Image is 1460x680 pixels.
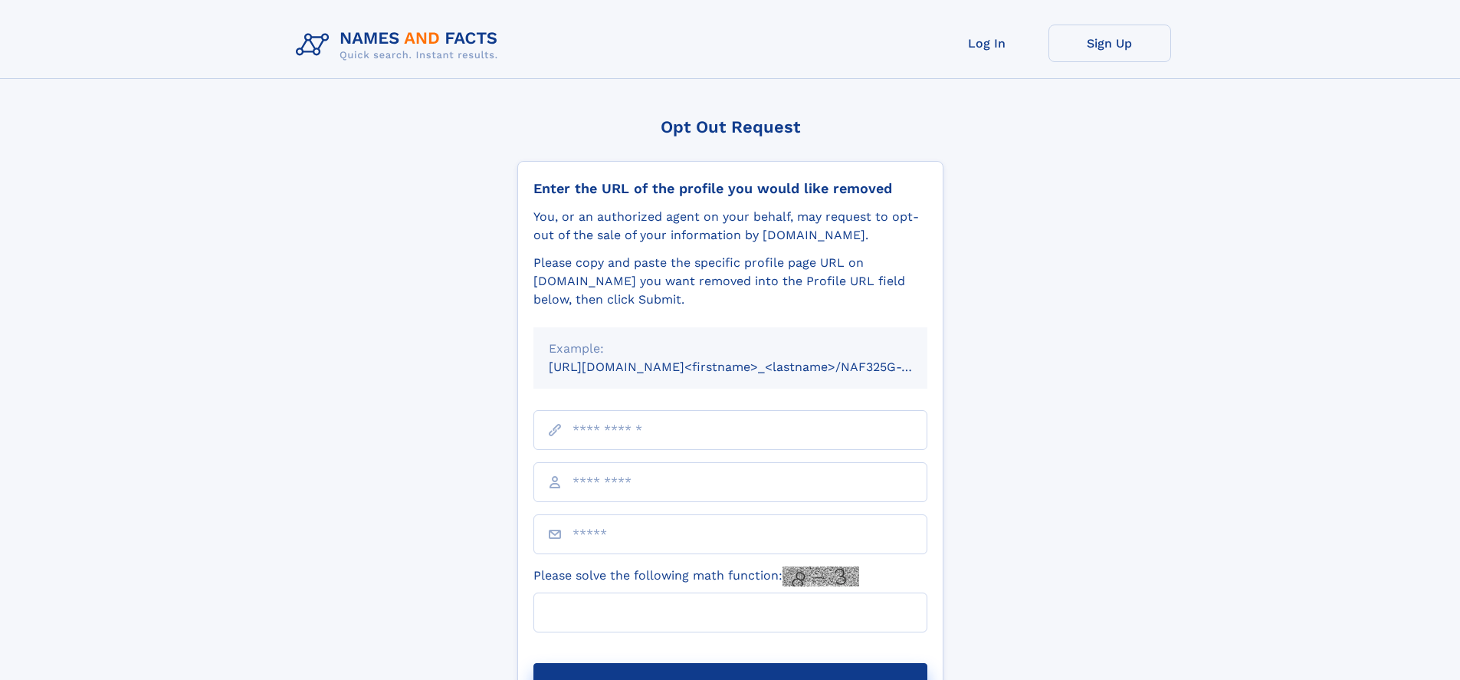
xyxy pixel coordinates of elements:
[549,360,956,374] small: [URL][DOMAIN_NAME]<firstname>_<lastname>/NAF325G-xxxxxxxx
[533,180,927,197] div: Enter the URL of the profile you would like removed
[533,208,927,245] div: You, or an authorized agent on your behalf, may request to opt-out of the sale of your informatio...
[533,567,859,586] label: Please solve the following math function:
[549,340,912,358] div: Example:
[926,25,1048,62] a: Log In
[290,25,510,66] img: Logo Names and Facts
[517,117,943,136] div: Opt Out Request
[533,254,927,309] div: Please copy and paste the specific profile page URL on [DOMAIN_NAME] you want removed into the Pr...
[1048,25,1171,62] a: Sign Up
